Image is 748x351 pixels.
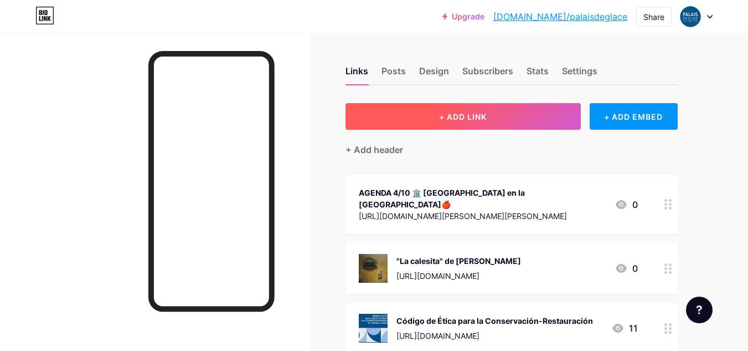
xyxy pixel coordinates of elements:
a: Upgrade [442,12,484,21]
div: [URL][DOMAIN_NAME][PERSON_NAME][PERSON_NAME] [359,210,606,222]
div: Subscribers [462,64,513,84]
div: Stats [527,64,549,84]
div: 0 [615,198,638,211]
div: + Add header [345,143,403,156]
span: + ADD LINK [439,112,487,121]
img: Código de Ética para la Conservación-Restauración [359,314,388,343]
div: Settings [562,64,597,84]
div: Design [419,64,449,84]
div: Share [643,11,664,23]
div: 0 [615,262,638,275]
div: + ADD EMBED [590,103,678,130]
div: Código de Ética para la Conservación-Restauración [396,315,593,327]
div: "La calesita" de [PERSON_NAME] [396,255,521,267]
a: [DOMAIN_NAME]/palaisdeglace [493,10,627,23]
div: [URL][DOMAIN_NAME] [396,270,521,282]
div: Links [345,64,368,84]
img: palaisdeglace [680,6,701,27]
div: 11 [611,322,638,335]
div: Posts [381,64,406,84]
div: AGENDA 4/10 🏛️ [GEOGRAPHIC_DATA] en la [GEOGRAPHIC_DATA]🍎 [359,187,606,210]
button: + ADD LINK [345,103,581,130]
div: [URL][DOMAIN_NAME] [396,330,593,342]
img: "La calesita" de Juan Ibarra [359,254,388,283]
